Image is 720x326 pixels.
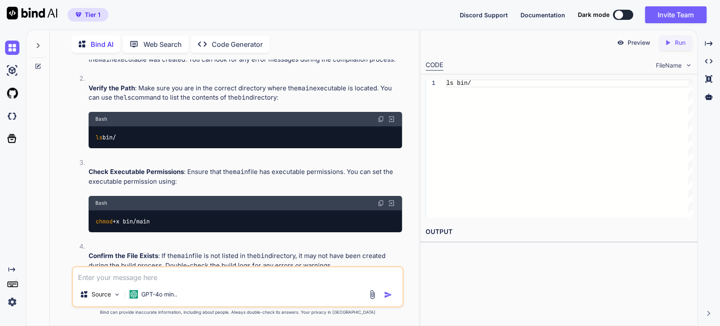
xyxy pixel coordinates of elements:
[98,55,113,64] code: main
[257,252,268,260] code: bin
[675,38,685,47] p: Run
[520,11,565,19] button: Documentation
[685,62,692,69] img: chevron down
[5,86,19,101] img: githubLight
[89,84,402,103] p: : Make sure you are in the correct directory where the executable is located. You can use the com...
[421,222,697,242] h2: OUTPUT
[384,291,392,299] img: icon
[238,93,249,102] code: bin
[124,93,131,102] code: ls
[645,6,707,23] button: Invite Team
[378,200,384,206] img: copy
[298,84,313,92] code: main
[5,109,19,123] img: darkCloudIdeIcon
[89,84,135,92] strong: Verify the Path
[92,290,111,299] p: Source
[72,309,404,315] p: Bind can provide inaccurate information, including about people. Always double-check its answers....
[628,38,650,47] p: Preview
[129,290,138,299] img: GPT-4o mini
[95,116,107,122] span: Bash
[76,12,81,17] img: premium
[388,199,395,207] img: Open in Browser
[5,63,19,78] img: ai-studio
[212,39,263,49] p: Code Generator
[113,291,121,298] img: Pick Models
[95,217,151,226] code: +x bin/main
[67,8,108,22] button: premiumTier 1
[426,79,435,87] div: 1
[7,7,57,19] img: Bind AI
[5,41,19,55] img: chat
[141,290,177,299] p: GPT-4o min..
[89,168,184,176] strong: Check Executable Permissions
[96,133,102,141] span: ls
[95,200,107,206] span: Bash
[89,167,402,186] p: : Ensure that the file has executable permissions. You can set the executable permission using:
[85,11,100,19] span: Tier 1
[578,11,609,19] span: Dark mode
[5,295,19,309] img: settings
[95,133,117,142] code: bin/
[89,252,158,260] strong: Confirm the File Exists
[378,116,384,122] img: copy
[89,251,402,270] p: : If the file is not listed in the directory, it may not have been created during the build proce...
[617,39,624,46] img: preview
[177,252,192,260] code: main
[143,39,182,49] p: Web Search
[91,39,113,49] p: Bind AI
[388,115,395,123] img: Open in Browser
[656,61,682,70] span: FileName
[233,168,248,176] code: main
[446,80,471,87] span: ls bin/
[96,217,113,225] span: chmod
[426,60,443,71] div: CODE
[460,11,508,19] button: Discord Support
[367,290,377,299] img: attachment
